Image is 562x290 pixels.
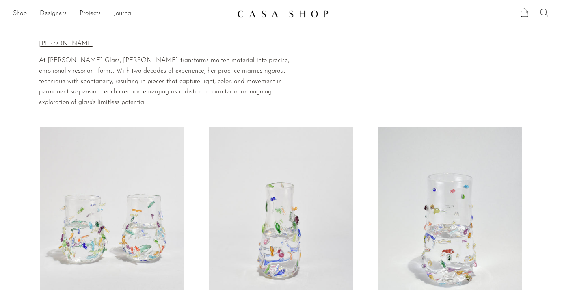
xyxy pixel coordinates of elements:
a: Projects [80,9,101,19]
p: [PERSON_NAME] [39,39,292,50]
a: Shop [13,9,27,19]
a: Journal [114,9,133,19]
a: Designers [40,9,67,19]
p: At [PERSON_NAME] Glass, [PERSON_NAME] transforms molten material into precise, emotionally resona... [39,56,292,108]
nav: Desktop navigation [13,7,231,21]
ul: NEW HEADER MENU [13,7,231,21]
